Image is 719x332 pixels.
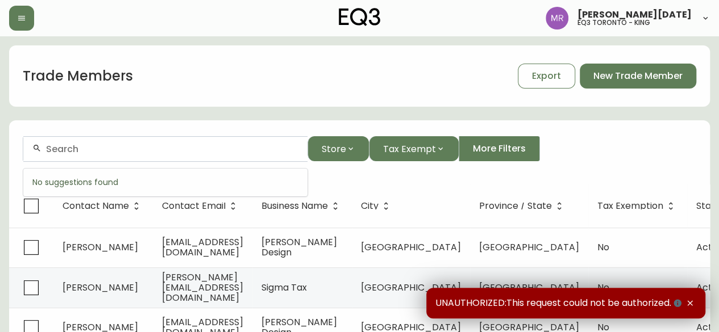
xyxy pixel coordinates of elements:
[46,144,298,154] input: Search
[479,203,552,209] span: Province / State
[63,201,144,211] span: Contact Name
[63,203,129,209] span: Contact Name
[479,241,579,254] span: [GEOGRAPHIC_DATA]
[546,7,568,30] img: 433a7fc21d7050a523c0a08e44de74d9
[479,281,579,294] span: [GEOGRAPHIC_DATA]
[473,142,526,155] span: More Filters
[577,10,692,19] span: [PERSON_NAME][DATE]
[383,142,436,156] span: Tax Exempt
[23,169,307,196] div: No suggestions found
[23,66,133,86] h1: Trade Members
[577,19,650,26] h5: eq3 toronto - king
[361,203,379,209] span: City
[162,271,243,304] span: [PERSON_NAME][EMAIL_ADDRESS][DOMAIN_NAME]
[435,297,684,309] span: UNAUTHORIZED:This request could not be authorized.
[597,281,609,294] span: No
[162,203,226,209] span: Contact Email
[307,136,369,161] button: Store
[597,241,609,254] span: No
[593,70,683,82] span: New Trade Member
[339,8,381,26] img: logo
[63,281,138,294] span: [PERSON_NAME]
[532,70,561,82] span: Export
[369,136,459,161] button: Tax Exempt
[361,281,461,294] span: [GEOGRAPHIC_DATA]
[63,241,138,254] span: [PERSON_NAME]
[361,201,393,211] span: City
[597,201,678,211] span: Tax Exemption
[361,241,461,254] span: [GEOGRAPHIC_DATA]
[261,281,307,294] span: Sigma Tax
[580,64,696,89] button: New Trade Member
[459,136,540,161] button: More Filters
[261,236,337,259] span: [PERSON_NAME] Design
[261,203,328,209] span: Business Name
[322,142,346,156] span: Store
[479,201,567,211] span: Province / State
[162,236,243,259] span: [EMAIL_ADDRESS][DOMAIN_NAME]
[162,201,240,211] span: Contact Email
[597,203,663,209] span: Tax Exemption
[261,201,343,211] span: Business Name
[518,64,575,89] button: Export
